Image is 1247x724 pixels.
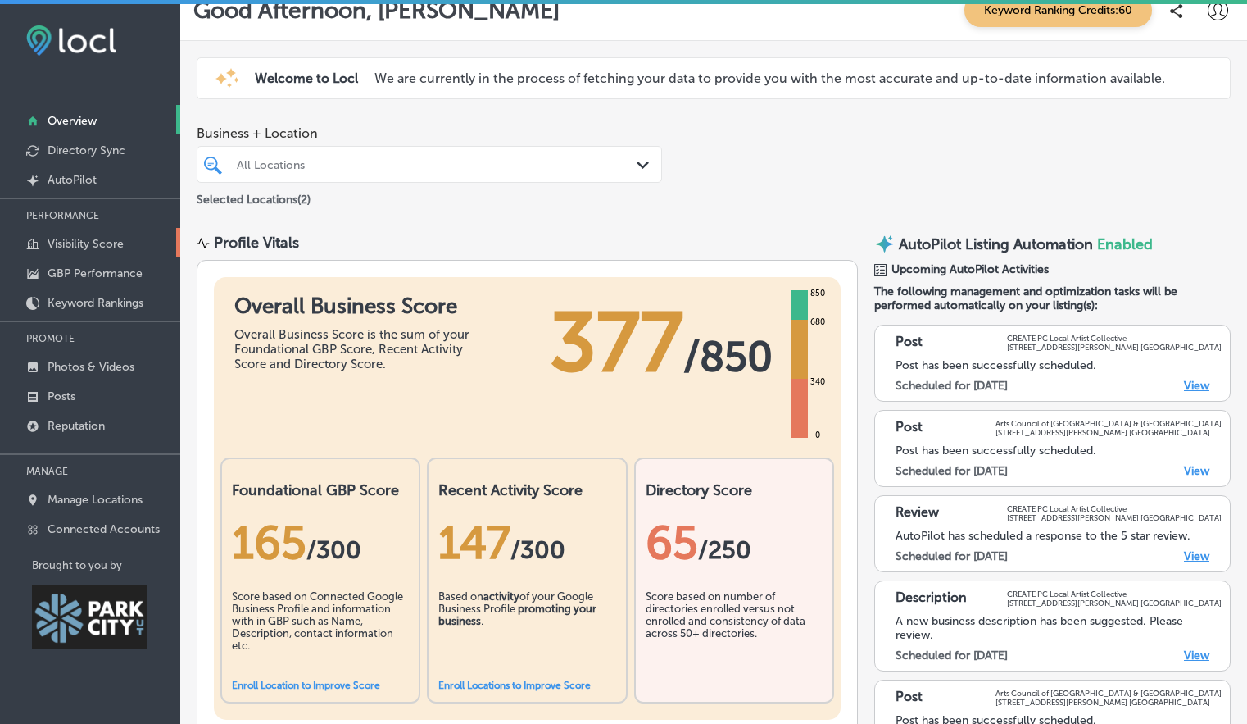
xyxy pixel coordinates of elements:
label: Scheduled for [DATE] [896,379,1008,393]
div: Post has been successfully scheduled. [896,444,1222,458]
div: Score based on number of directories enrolled versus not enrolled and consistency of data across ... [646,590,823,672]
p: CREATE PC Local Artist Collective [1007,334,1222,343]
label: Scheduled for [DATE] [896,649,1008,663]
h2: Recent Activity Score [438,481,615,499]
div: 0 [812,429,823,442]
div: 340 [807,376,828,389]
p: AutoPilot Listing Automation [899,235,1093,253]
a: Enroll Locations to Improve Score [438,680,591,691]
b: activity [483,590,519,603]
div: Based on of your Google Business Profile . [438,590,615,672]
p: AutoPilot [48,173,97,187]
div: Overall Business Score is the sum of your Foundational GBP Score, Recent Activity Score and Direc... [234,327,480,371]
p: Posts [48,389,75,403]
a: View [1184,379,1209,393]
div: A new business description has been suggested. Please review. [896,614,1222,642]
label: Scheduled for [DATE] [896,464,1008,478]
div: 65 [646,516,823,570]
p: Photos & Videos [48,360,134,374]
label: Scheduled for [DATE] [896,549,1008,563]
p: Manage Locations [48,493,143,507]
div: Post has been successfully scheduled. [896,358,1222,372]
div: 147 [438,516,615,570]
a: Enroll Location to Improve Score [232,680,380,691]
p: CREATE PC Local Artist Collective [1007,504,1222,513]
p: Overview [48,114,97,128]
div: 165 [232,516,409,570]
p: Arts Council of [GEOGRAPHIC_DATA] & [GEOGRAPHIC_DATA] [995,419,1222,428]
img: Park City [32,585,147,649]
p: We are currently in the process of fetching your data to provide you with the most accurate and u... [374,71,1165,86]
p: GBP Performance [48,266,143,280]
h2: Foundational GBP Score [232,481,409,499]
p: Visibility Score [48,237,124,251]
p: Post [896,334,923,352]
h1: Overall Business Score [234,294,480,319]
div: AutoPilot has scheduled a response to the 5 star review. [896,529,1222,543]
img: fda3e92497d09a02dc62c9cd864e3231.png [26,25,116,56]
a: View [1184,549,1209,563]
p: [STREET_ADDRESS][PERSON_NAME] [GEOGRAPHIC_DATA] [1007,513,1222,522]
span: / 850 [683,332,773,381]
div: Score based on Connected Google Business Profile and information with in GBP such as Name, Descri... [232,590,409,672]
span: Welcome to Locl [255,71,358,86]
b: promoting your business [438,603,596,627]
p: CREATE PC Local Artist Collective [1007,590,1222,599]
p: Selected Locations ( 2 ) [197,186,311,207]
span: /300 [510,535,565,565]
div: 850 [807,287,828,300]
span: /250 [698,535,751,565]
span: 377 [550,294,683,392]
p: [STREET_ADDRESS][PERSON_NAME] [GEOGRAPHIC_DATA] [995,698,1222,707]
p: Directory Sync [48,143,125,157]
p: Brought to you by [32,559,180,571]
a: View [1184,649,1209,663]
p: Post [896,689,923,707]
p: Arts Council of [GEOGRAPHIC_DATA] & [GEOGRAPHIC_DATA] [995,689,1222,698]
span: Business + Location [197,125,662,141]
img: autopilot-icon [874,234,895,254]
p: Connected Accounts [48,522,160,536]
p: [STREET_ADDRESS][PERSON_NAME] [GEOGRAPHIC_DATA] [1007,599,1222,608]
p: Keyword Rankings [48,296,143,310]
p: Reputation [48,419,105,433]
div: Profile Vitals [214,234,299,252]
p: Review [896,504,939,522]
p: Post [896,419,923,437]
div: 680 [807,316,828,329]
p: [STREET_ADDRESS][PERSON_NAME] [GEOGRAPHIC_DATA] [1007,343,1222,352]
a: View [1184,464,1209,478]
span: The following management and optimization tasks will be performed automatically on your listing(s): [874,285,1231,312]
p: [STREET_ADDRESS][PERSON_NAME] [GEOGRAPHIC_DATA] [995,428,1222,437]
p: Description [896,590,967,608]
div: All Locations [237,157,638,171]
h2: Directory Score [646,481,823,499]
span: Upcoming AutoPilot Activities [891,262,1049,276]
span: Enabled [1097,235,1153,253]
span: / 300 [306,535,361,565]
